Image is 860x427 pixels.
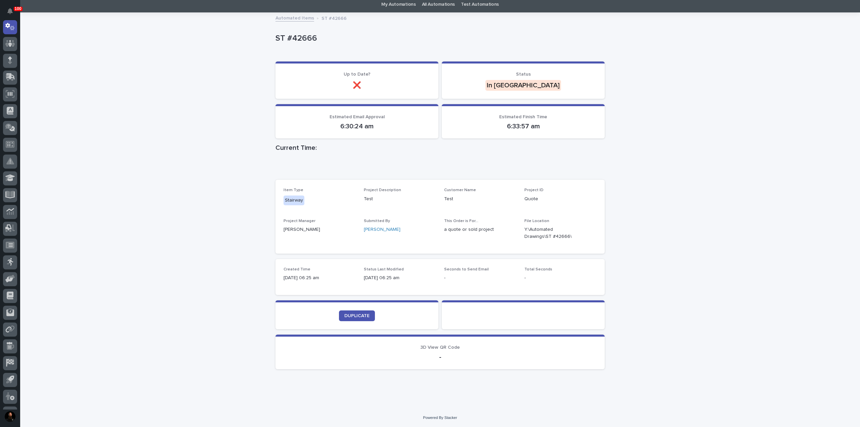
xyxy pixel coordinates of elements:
[284,188,303,192] span: Item Type
[444,188,476,192] span: Customer Name
[330,115,385,119] span: Estimated Email Approval
[450,122,597,130] p: 6:33:57 am
[3,410,17,424] button: users-avatar
[524,188,544,192] span: Project ID
[364,219,390,223] span: Submitted By
[444,219,478,223] span: This Order is For...
[284,219,315,223] span: Project Manager
[524,226,580,240] : Y:\Automated Drawings\ST #42666\
[444,274,516,282] p: -
[275,155,605,180] iframe: Current Time:
[275,34,602,43] p: ST #42666
[444,196,516,203] p: Test
[15,6,21,11] p: 100
[516,72,531,77] span: Status
[524,196,597,203] p: Quote
[344,313,370,318] span: DUPLICATE
[284,353,597,361] p: -
[364,267,404,271] span: Status Last Modified
[284,226,356,233] p: [PERSON_NAME]
[339,310,375,321] a: DUPLICATE
[344,72,371,77] span: Up to Date?
[444,226,516,233] p: a quote or sold project
[284,81,430,89] p: ❌
[524,274,597,282] p: -
[284,122,430,130] p: 6:30:24 am
[420,345,460,350] span: 3D View QR Code
[284,267,310,271] span: Created Time
[364,196,436,203] p: Test
[8,8,17,19] div: Notifications100
[275,144,605,152] h1: Current Time:
[524,267,552,271] span: Total Seconds
[321,14,347,22] p: ST #42666
[524,219,549,223] span: File Location
[444,267,489,271] span: Seconds to Send Email
[364,274,436,282] p: [DATE] 06:25 am
[423,416,457,420] a: Powered By Stacker
[364,226,400,233] a: [PERSON_NAME]
[275,14,314,22] a: Automated Items
[284,196,304,205] div: Stairway
[499,115,547,119] span: Estimated Finish Time
[364,188,401,192] span: Project Description
[284,274,356,282] p: [DATE] 06:25 am
[485,80,561,91] div: In [GEOGRAPHIC_DATA]
[3,4,17,18] button: Notifications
